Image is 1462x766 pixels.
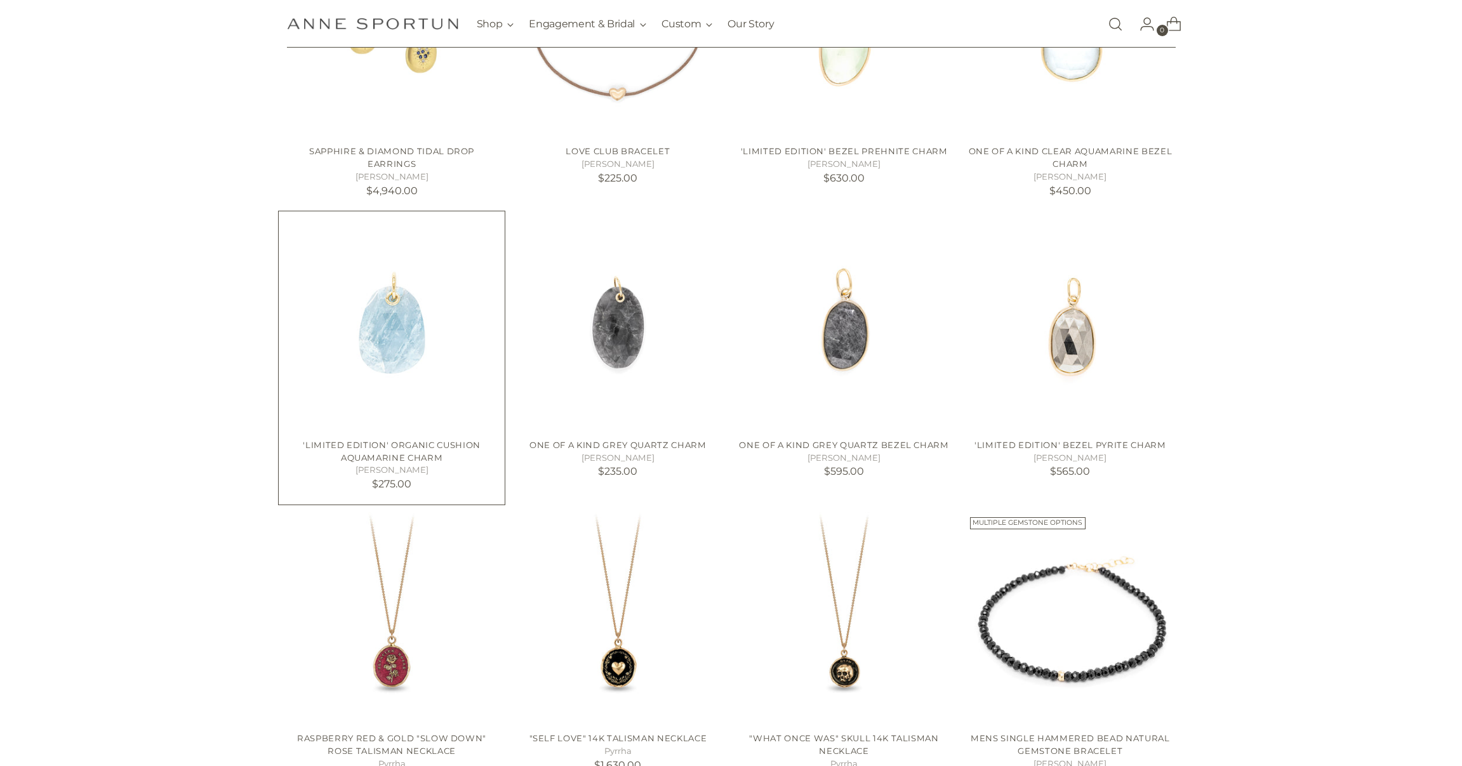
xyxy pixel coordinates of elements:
[513,219,723,429] a: One of a Kind Grey Quartz Charm
[965,512,1175,722] a: Mens Single Hammered Bead Natural Gemstone Bracelet
[971,733,1170,756] a: Mens Single Hammered Bead Natural Gemstone Bracelet
[824,465,864,477] span: $595.00
[969,146,1173,169] a: One of a Kind Clear Aquamarine Bezel Charm
[297,733,486,756] a: Raspberry Red & Gold "Slow Down" Rose Talisman Necklace
[529,440,706,450] a: One of a Kind Grey Quartz Charm
[1156,11,1181,37] a: Open cart modal
[529,733,707,743] a: "Self Love" 14k Talisman Necklace
[1157,25,1168,36] span: 0
[286,219,496,429] a: 'Limited Edition' Organic Cushion Aquamarine Charm
[739,158,949,171] h5: [PERSON_NAME]
[513,452,723,465] h5: [PERSON_NAME]
[529,10,646,38] button: Engagement & Bridal
[1050,465,1090,477] span: $565.00
[739,440,948,450] a: One of a Kind Grey Quartz Bezel Charm
[661,10,712,38] button: Custom
[309,146,474,169] a: Sapphire & Diamond Tidal Drop Earrings
[1129,11,1155,37] a: Go to the account page
[1103,11,1128,37] a: Open search modal
[749,733,938,756] a: "What Once Was" Skull 14k Talisman Necklace
[965,452,1175,465] h5: [PERSON_NAME]
[513,745,723,758] h5: Pyrrha
[739,452,949,465] h5: [PERSON_NAME]
[739,219,949,429] a: One of a Kind Grey Quartz Bezel Charm
[965,219,1175,429] a: 'Limited Edition' Bezel Pyrite Charm
[566,146,670,156] a: Love Club Bracelet
[303,440,481,463] a: 'Limited Edition' Organic Cushion Aquamarine Charm
[372,478,411,490] span: $275.00
[965,171,1175,183] h5: [PERSON_NAME]
[1049,185,1091,197] span: $450.00
[513,158,723,171] h5: [PERSON_NAME]
[366,185,418,197] span: $4,940.00
[728,10,774,38] a: Our Story
[598,172,637,184] span: $225.00
[477,10,514,38] button: Shop
[598,465,637,477] span: $235.00
[741,146,948,156] a: 'Limited Edition' Bezel Prehnite Charm
[287,18,458,30] a: Anne Sportun Fine Jewellery
[286,464,496,477] h5: [PERSON_NAME]
[286,171,496,183] h5: [PERSON_NAME]
[974,440,1166,450] a: 'Limited Edition' Bezel Pyrite Charm
[823,172,865,184] span: $630.00
[286,512,496,722] a: Raspberry Red & Gold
